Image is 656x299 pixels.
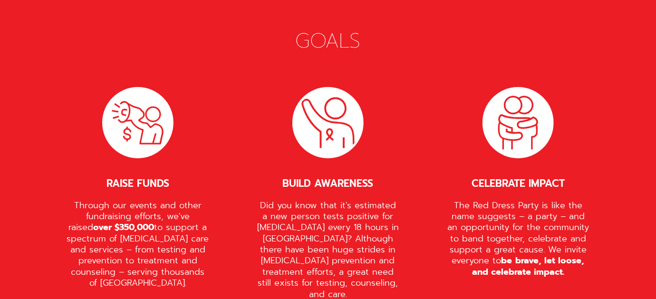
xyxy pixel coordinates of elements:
[447,200,589,278] div: The Red Dress Party is like the name suggests – a party – and an opportunity for the community to...
[292,87,364,158] img: Transfer
[67,177,209,190] div: RAISE FUNDS
[501,254,512,267] strong: be
[447,177,589,190] div: CELEBRATE IMPACT
[33,28,623,54] div: GOALS
[482,87,554,158] img: Together
[472,254,585,278] strong: brave, let loose, and celebrate impact.
[93,221,154,234] strong: over $350,000
[67,200,209,289] div: Through our events and other fundraising efforts, we've raised to support a spectrum of [MEDICAL_...
[257,177,399,190] div: BUILD AWARENESS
